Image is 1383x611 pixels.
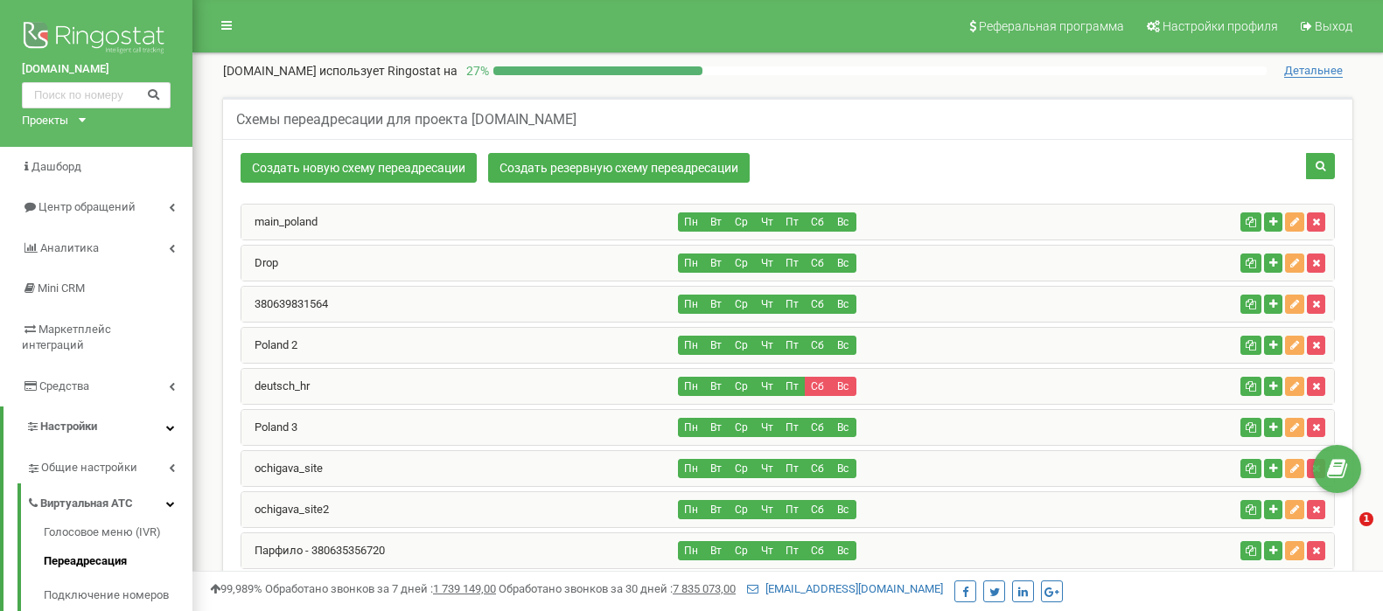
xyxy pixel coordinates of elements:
span: Аналитика [40,241,99,254]
button: Сб [805,541,831,560]
span: Дашборд [31,160,81,173]
button: Чт [754,377,780,396]
button: Вт [703,253,730,273]
button: Пт [779,541,806,560]
span: Маркетплейс интеграций [22,323,111,352]
button: Пт [779,295,806,314]
span: Обработано звонков за 30 дней : [499,582,736,595]
button: Поиск схемы переадресации [1306,153,1335,179]
button: Ср [729,336,755,355]
button: Вт [703,377,730,396]
button: Пн [678,459,704,478]
span: Средства [39,379,89,392]
span: использует Ringostat на [319,64,458,78]
button: Пн [678,418,704,437]
button: Вт [703,418,730,437]
button: Пн [678,295,704,314]
input: Поиск по номеру [22,82,171,108]
img: Ringostat logo [22,17,171,61]
button: Пн [678,253,704,273]
button: Ср [729,253,755,273]
a: [DOMAIN_NAME] [22,61,171,78]
button: Вт [703,500,730,519]
button: Пн [678,336,704,355]
a: ochigava_site2 [241,503,329,516]
span: Центр обращений [38,200,136,213]
span: 1 [1359,512,1373,526]
a: Настройки [3,406,192,448]
button: Вс [830,418,856,437]
button: Пт [779,253,806,273]
button: Чт [754,418,780,437]
u: 1 739 149,00 [433,582,496,595]
button: Сб [805,336,831,355]
a: [EMAIL_ADDRESS][DOMAIN_NAME] [747,582,943,595]
button: Сб [805,418,831,437]
button: Ср [729,541,755,560]
a: Создать новую схему переадресации [241,153,477,183]
iframe: Intercom live chat [1324,512,1366,554]
span: Общие настройки [41,460,137,476]
button: Ср [729,377,755,396]
button: Вс [830,212,856,232]
button: Вс [830,253,856,273]
button: Сб [805,212,831,232]
button: Ср [729,295,755,314]
button: Сб [805,500,831,519]
span: Реферальная программа [979,19,1124,33]
span: Настройки профиля [1163,19,1278,33]
button: Вс [830,377,856,396]
button: Вс [830,336,856,355]
p: 27 % [458,62,493,80]
button: Пт [779,418,806,437]
button: Чт [754,500,780,519]
button: Вт [703,212,730,232]
button: Вт [703,295,730,314]
button: Сб [805,459,831,478]
span: Виртуальная АТС [40,496,133,512]
button: Ср [729,212,755,232]
a: Общие настройки [26,448,192,483]
button: Чт [754,541,780,560]
a: Poland 2 [241,338,297,351]
button: Пт [779,377,806,396]
a: Drop [241,256,278,269]
p: [DOMAIN_NAME] [223,62,458,80]
button: Пн [678,377,704,396]
button: Вт [703,459,730,478]
span: Mini CRM [38,281,85,295]
button: Вс [830,295,856,314]
button: Вс [830,500,856,519]
span: Настройки [40,420,97,433]
button: Ср [729,418,755,437]
button: Пн [678,500,704,519]
h5: Схемы переадресации для проекта [DOMAIN_NAME] [236,112,576,128]
button: Чт [754,459,780,478]
u: 7 835 073,00 [673,582,736,595]
button: Сб [805,295,831,314]
a: Парфило - 380635356720 [241,544,385,557]
button: Вс [830,459,856,478]
button: Ср [729,500,755,519]
button: Пн [678,212,704,232]
button: Пт [779,336,806,355]
a: ochigava_site [241,462,323,475]
button: Вс [830,541,856,560]
button: Пт [779,500,806,519]
div: Проекты [22,113,68,129]
button: Чт [754,295,780,314]
a: Голосовое меню (IVR) [44,524,192,545]
span: Выход [1315,19,1352,33]
button: Вт [703,336,730,355]
button: Сб [805,253,831,273]
a: Poland 3 [241,420,297,434]
button: Пт [779,459,806,478]
button: Вт [703,541,730,560]
button: Чт [754,336,780,355]
button: Сб [805,377,831,396]
span: Детальнее [1284,64,1343,78]
span: Обработано звонков за 7 дней : [265,582,496,595]
button: Чт [754,253,780,273]
button: Пт [779,212,806,232]
a: Создать резервную схему переадресации [488,153,750,183]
